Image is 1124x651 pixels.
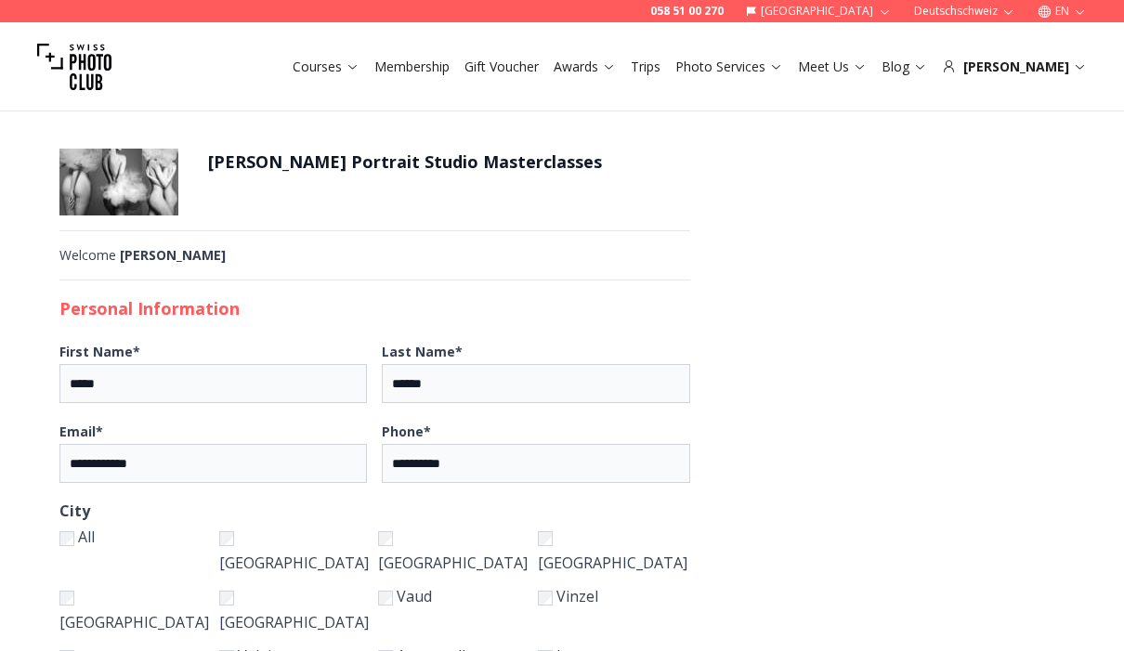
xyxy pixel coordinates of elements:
[378,591,393,605] input: Vaud
[59,583,212,635] label: [GEOGRAPHIC_DATA]
[59,524,212,576] label: All
[675,58,783,76] a: Photo Services
[59,423,103,440] b: Email *
[382,343,463,360] b: Last Name *
[37,30,111,104] img: Swiss photo club
[538,591,553,605] input: Vinzel
[367,54,457,80] button: Membership
[59,591,74,605] input: [GEOGRAPHIC_DATA]
[538,583,690,635] label: Vinzel
[219,591,234,605] input: [GEOGRAPHIC_DATA]
[457,54,546,80] button: Gift Voucher
[791,54,874,80] button: Meet Us
[293,58,359,76] a: Courses
[382,423,431,440] b: Phone *
[59,295,690,321] h2: Personal Information
[59,364,367,403] input: First Name*
[650,4,724,19] a: 058 51 00 270
[546,54,623,80] button: Awards
[378,531,393,546] input: [GEOGRAPHIC_DATA]
[219,524,372,576] label: [GEOGRAPHIC_DATA]
[382,364,689,403] input: Last Name*
[874,54,934,80] button: Blog
[631,58,660,76] a: Trips
[538,531,553,546] input: [GEOGRAPHIC_DATA]
[219,531,234,546] input: [GEOGRAPHIC_DATA]
[942,58,1087,76] div: [PERSON_NAME]
[59,246,690,265] div: Welcome
[378,583,530,635] label: Vaud
[120,246,226,264] b: [PERSON_NAME]
[59,149,178,215] img: George Mayer Portrait Studio Masterclasses
[208,149,602,175] h1: [PERSON_NAME] Portrait Studio Masterclasses
[59,498,690,524] b: City
[382,444,689,483] input: Phone*
[538,524,690,576] label: [GEOGRAPHIC_DATA]
[554,58,616,76] a: Awards
[374,58,450,76] a: Membership
[59,531,74,546] input: All
[668,54,791,80] button: Photo Services
[59,444,367,483] input: Email*
[798,58,867,76] a: Meet Us
[464,58,539,76] a: Gift Voucher
[882,58,927,76] a: Blog
[59,343,140,360] b: First Name *
[623,54,668,80] button: Trips
[219,583,372,635] label: [GEOGRAPHIC_DATA]
[378,524,530,576] label: [GEOGRAPHIC_DATA]
[285,54,367,80] button: Courses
